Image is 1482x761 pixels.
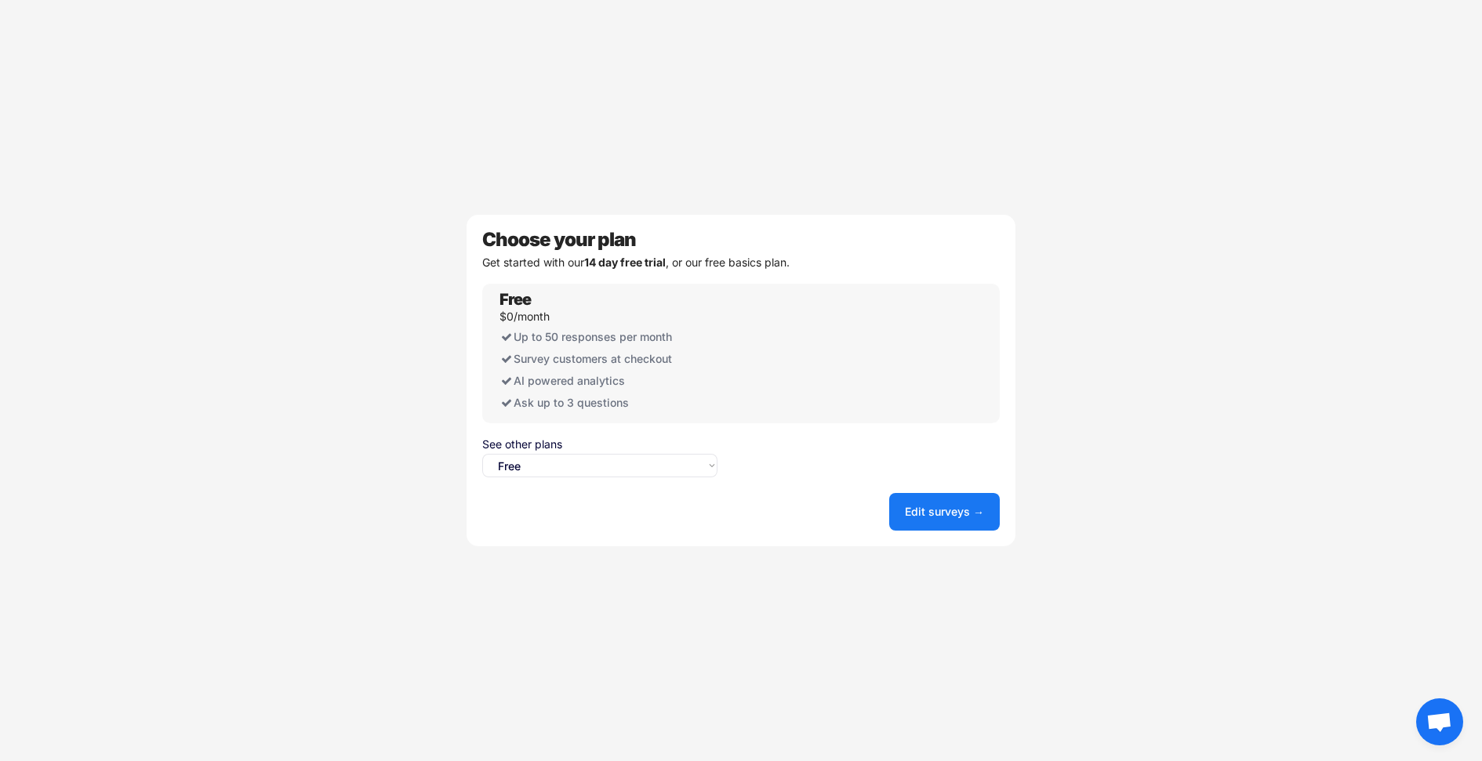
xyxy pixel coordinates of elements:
[499,311,550,322] div: $0/month
[482,257,1000,268] div: Get started with our , or our free basics plan.
[482,439,717,450] div: See other plans
[584,255,666,269] strong: 14 day free trial
[499,392,716,414] div: Ask up to 3 questions
[1416,698,1463,745] div: Ouvrir le chat
[889,493,1000,531] button: Edit surveys →
[499,326,716,348] div: Up to 50 responses per month
[499,370,716,392] div: AI powered analytics
[499,348,716,370] div: Survey customers at checkout
[499,292,531,307] div: Free
[482,230,1000,249] div: Choose your plan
